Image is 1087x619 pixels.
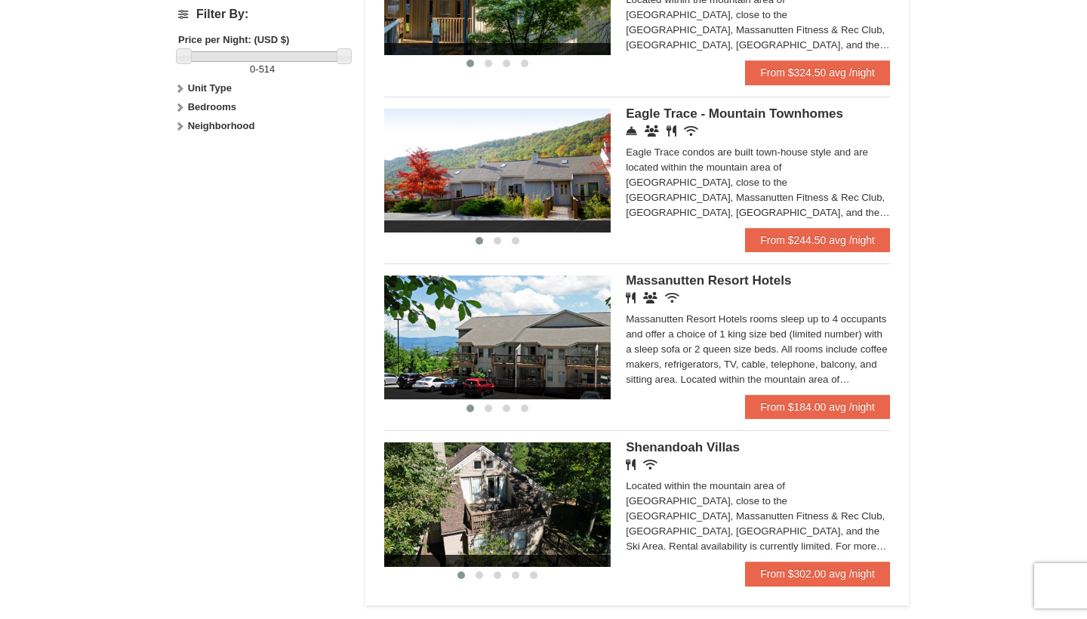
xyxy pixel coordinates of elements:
strong: Neighborhood [188,120,255,131]
strong: Price per Night: (USD $) [178,34,289,45]
a: From $324.50 avg /night [745,60,890,85]
h4: Filter By: [178,8,346,21]
label: - [178,62,346,77]
span: Shenandoah Villas [626,440,740,454]
a: From $244.50 avg /night [745,228,890,252]
span: 0 [250,63,255,75]
i: Wireless Internet (free) [665,292,679,303]
div: Eagle Trace condos are built town-house style and are located within the mountain area of [GEOGRA... [626,145,890,220]
div: Located within the mountain area of [GEOGRAPHIC_DATA], close to the [GEOGRAPHIC_DATA], Massanutte... [626,479,890,554]
i: Concierge Desk [626,125,637,137]
div: Massanutten Resort Hotels rooms sleep up to 4 occupants and offer a choice of 1 king size bed (li... [626,312,890,387]
a: From $302.00 avg /night [745,562,890,586]
i: Banquet Facilities [643,292,657,303]
strong: Unit Type [188,82,232,94]
strong: Bedrooms [188,101,236,112]
span: 514 [259,63,276,75]
i: Restaurant [667,125,676,137]
i: Wireless Internet (free) [643,459,657,470]
i: Wireless Internet (free) [684,125,698,137]
span: Massanutten Resort Hotels [626,273,791,288]
i: Restaurant [626,459,636,470]
i: Restaurant [626,292,636,303]
span: Eagle Trace - Mountain Townhomes [626,106,843,121]
i: Conference Facilities [645,125,659,137]
a: From $184.00 avg /night [745,395,890,419]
